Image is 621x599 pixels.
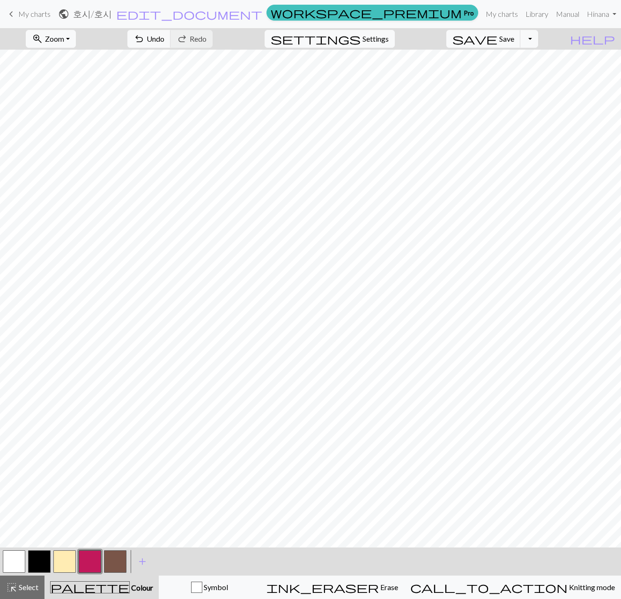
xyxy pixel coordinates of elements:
[147,34,164,43] span: Undo
[202,583,228,592] span: Symbol
[499,34,514,43] span: Save
[404,576,621,599] button: Knitting mode
[522,5,552,23] a: Library
[271,6,462,19] span: workspace_premium
[58,7,69,21] span: public
[130,583,153,592] span: Colour
[6,7,17,21] span: keyboard_arrow_left
[271,32,361,45] span: settings
[410,581,568,594] span: call_to_action
[159,576,260,599] button: Symbol
[260,576,404,599] button: Erase
[137,555,148,568] span: add
[362,33,389,44] span: Settings
[379,583,398,592] span: Erase
[17,583,38,592] span: Select
[127,30,171,48] button: Undo
[482,5,522,23] a: My charts
[568,583,615,592] span: Knitting mode
[265,30,395,48] button: SettingsSettings
[32,32,43,45] span: zoom_in
[45,34,64,43] span: Zoom
[18,9,51,18] span: My charts
[552,5,583,23] a: Manual
[266,581,379,594] span: ink_eraser
[51,581,129,594] span: palette
[44,576,159,599] button: Colour
[73,8,112,19] h2: 호시 / 호시
[133,32,145,45] span: undo
[6,581,17,594] span: highlight_alt
[583,5,620,23] a: Hinana
[26,30,76,48] button: Zoom
[116,7,262,21] span: edit_document
[266,5,478,21] a: Pro
[452,32,497,45] span: save
[570,32,615,45] span: help
[446,30,521,48] button: Save
[271,33,361,44] i: Settings
[6,6,51,22] a: My charts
